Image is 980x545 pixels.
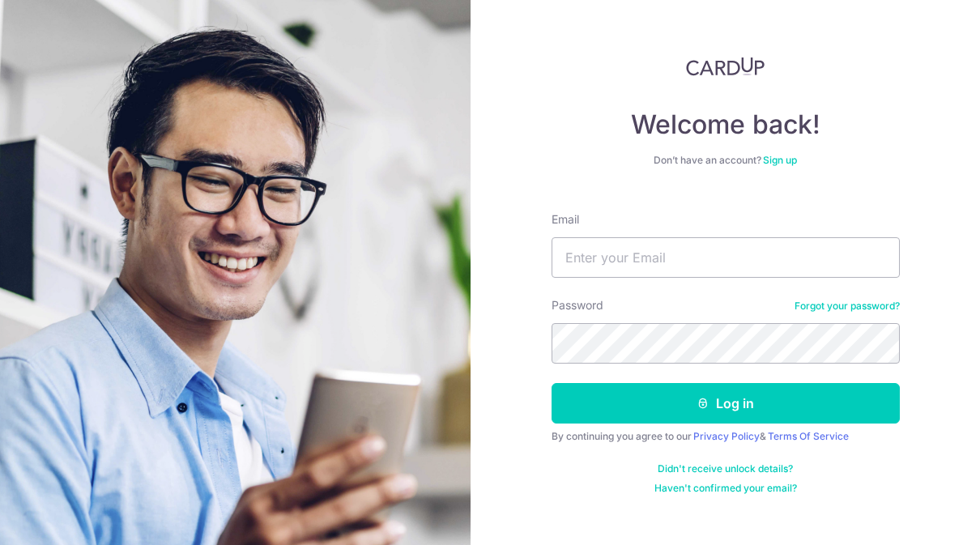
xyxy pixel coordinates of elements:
[552,383,900,424] button: Log in
[658,462,793,475] a: Didn't receive unlock details?
[795,300,900,313] a: Forgot your password?
[552,297,603,313] label: Password
[552,154,900,167] div: Don’t have an account?
[654,482,797,495] a: Haven't confirmed your email?
[552,211,579,228] label: Email
[686,57,765,76] img: CardUp Logo
[552,430,900,443] div: By continuing you agree to our &
[768,430,849,442] a: Terms Of Service
[763,154,797,166] a: Sign up
[552,237,900,278] input: Enter your Email
[693,430,760,442] a: Privacy Policy
[552,109,900,141] h4: Welcome back!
